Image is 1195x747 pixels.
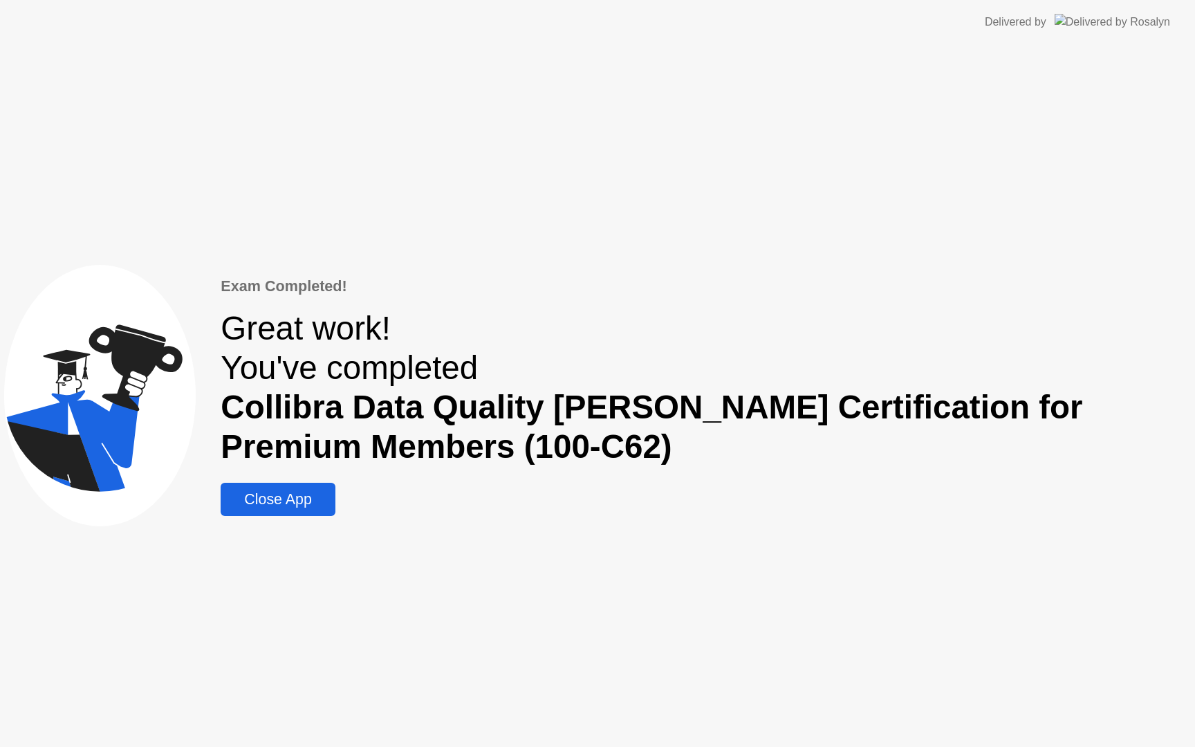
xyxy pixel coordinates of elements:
[225,491,331,508] div: Close App
[1055,14,1170,30] img: Delivered by Rosalyn
[221,275,1191,297] div: Exam Completed!
[221,389,1082,465] b: Collibra Data Quality [PERSON_NAME] Certification for Premium Members (100-C62)
[221,308,1191,466] div: Great work! You've completed
[985,14,1046,30] div: Delivered by
[221,483,335,516] button: Close App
